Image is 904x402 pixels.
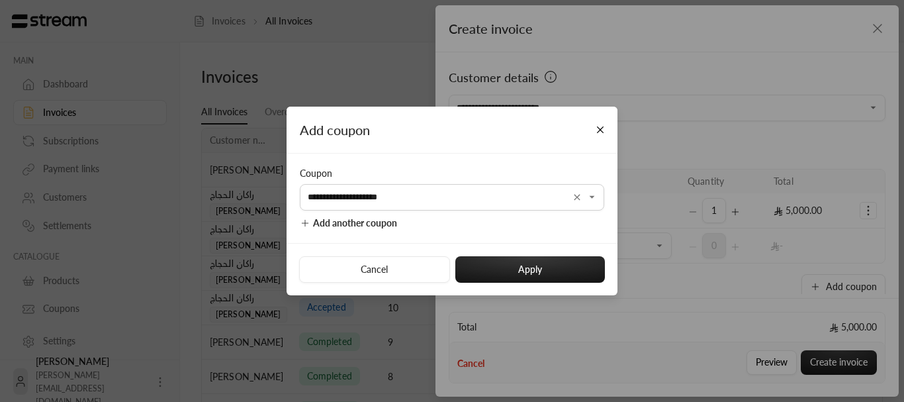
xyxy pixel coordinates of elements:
span: Add another coupon [313,217,397,228]
button: Close [589,118,612,141]
span: Add coupon [300,122,370,138]
button: Apply [455,256,605,283]
button: Open [584,189,600,205]
button: Cancel [299,256,449,283]
div: Coupon [300,167,604,180]
button: Clear [569,189,585,205]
